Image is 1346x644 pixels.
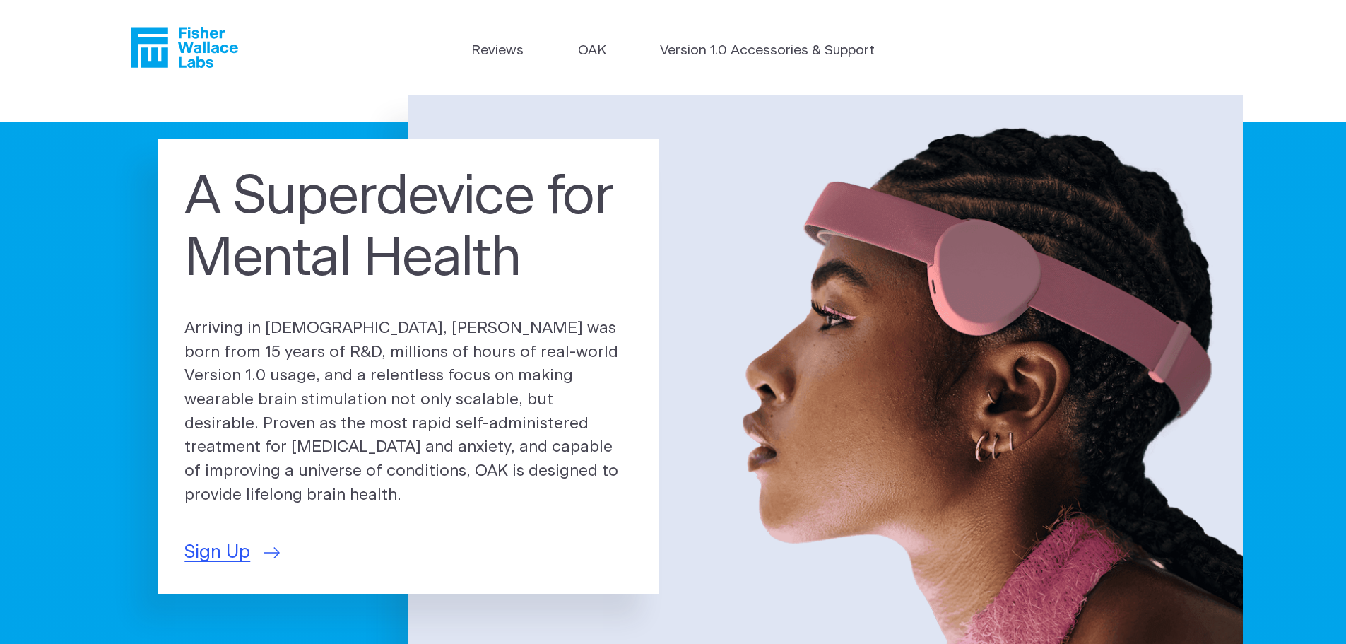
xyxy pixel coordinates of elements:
h1: A Superdevice for Mental Health [184,167,632,291]
a: Reviews [471,41,524,62]
a: OAK [578,41,606,62]
a: Sign Up [184,539,280,566]
span: Sign Up [184,539,250,566]
a: Version 1.0 Accessories & Support [660,41,875,62]
a: Fisher Wallace [131,27,238,68]
p: Arriving in [DEMOGRAPHIC_DATA], [PERSON_NAME] was born from 15 years of R&D, millions of hours of... [184,317,632,508]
